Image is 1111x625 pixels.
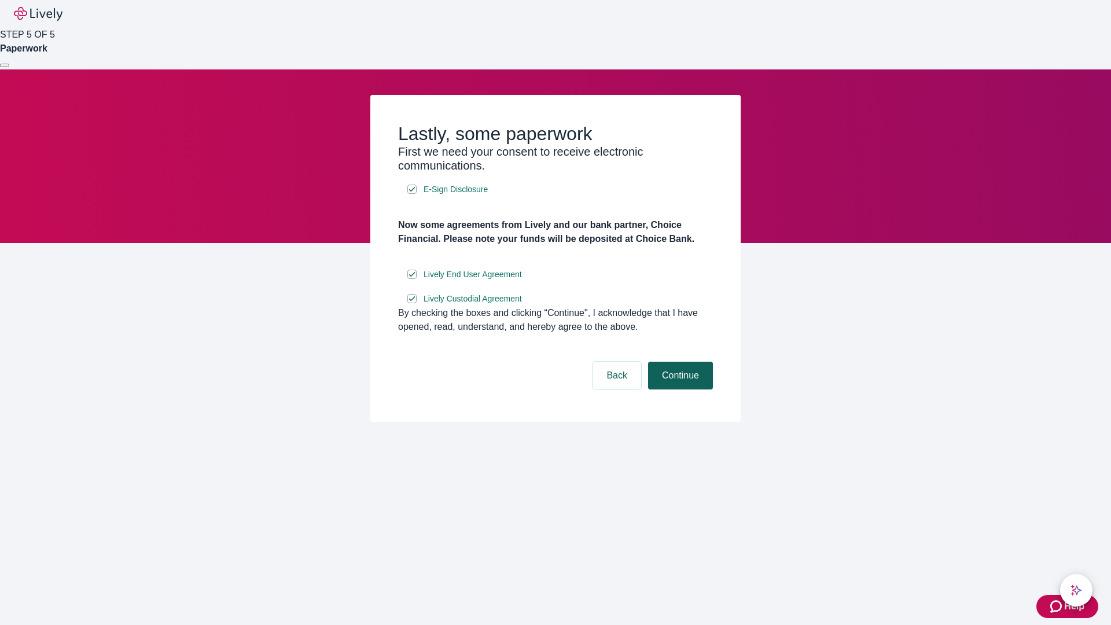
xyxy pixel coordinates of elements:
[1036,595,1098,618] button: Zendesk support iconHelp
[1070,584,1082,596] svg: Lively AI Assistant
[424,183,488,196] span: E-Sign Disclosure
[398,306,713,334] div: By checking the boxes and clicking “Continue", I acknowledge that I have opened, read, understand...
[398,145,713,172] h3: First we need your consent to receive electronic communications.
[421,267,524,282] a: e-sign disclosure document
[398,123,713,145] h2: Lastly, some paperwork
[421,182,490,197] a: e-sign disclosure document
[648,362,713,389] button: Continue
[424,269,522,281] span: Lively End User Agreement
[1050,600,1064,613] svg: Zendesk support icon
[14,7,62,21] img: Lively
[421,292,524,306] a: e-sign disclosure document
[593,362,641,389] button: Back
[1060,574,1092,606] button: chat
[424,293,522,305] span: Lively Custodial Agreement
[398,218,713,246] h4: Now some agreements from Lively and our bank partner, Choice Financial. Please note your funds wi...
[1064,600,1084,613] span: Help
